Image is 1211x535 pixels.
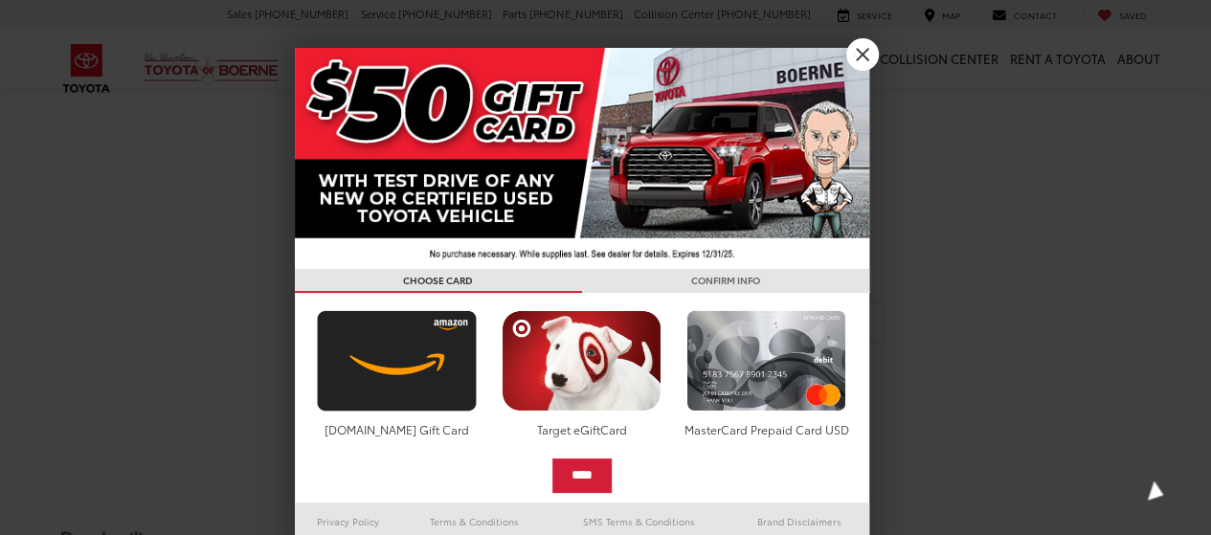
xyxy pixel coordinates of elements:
[497,421,666,437] div: Target eGiftCard
[497,310,666,412] img: targetcard.png
[1131,456,1192,517] svg: Start Chat
[401,510,548,533] a: Terms & Conditions
[729,510,869,533] a: Brand Disclaimers
[582,269,869,293] h3: CONFIRM INFO
[682,310,851,412] img: mastercard.png
[682,421,851,437] div: MasterCard Prepaid Card USD
[549,510,729,533] a: SMS Terms & Conditions
[295,269,582,293] h3: CHOOSE CARD
[312,310,482,412] img: amazoncard.png
[295,48,869,269] img: 42635_top_851395.jpg
[312,421,482,437] div: [DOMAIN_NAME] Gift Card
[1131,456,1192,517] button: Toggle Chat Window
[295,510,402,533] a: Privacy Policy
